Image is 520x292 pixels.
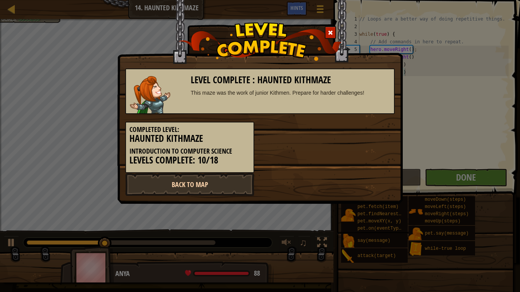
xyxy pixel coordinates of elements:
img: level_complete.png [179,22,342,61]
div: This maze was the work of junior Kithmen. Prepare for harder challenges! [191,89,391,97]
h3: Level Complete : Haunted Kithmaze [191,75,391,85]
h5: Completed Level: [129,126,250,133]
h5: Introduction to Computer Science [129,148,250,155]
h3: Levels Complete: 10/18 [129,155,250,165]
h3: Haunted Kithmaze [129,133,250,144]
img: captain.png [130,76,171,113]
a: Back to Map [125,173,254,196]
